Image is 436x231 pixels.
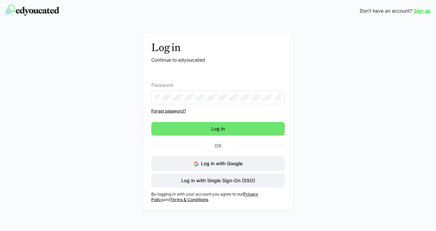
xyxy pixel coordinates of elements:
span: Log in [210,125,226,132]
p: Continue to edyoucated [151,57,285,63]
span: Password [151,82,173,88]
span: Log in with Single Sign-On (SSO) [180,177,256,184]
a: Forgot password? [151,108,285,114]
img: edyoucated [5,5,59,16]
a: Privacy Policy [151,191,258,202]
span: Log in with Google [201,160,243,166]
span: Don't have an account? [360,7,412,14]
h3: Log in [151,41,285,54]
p: By logging in with your account you agree to our and . [151,191,285,202]
button: Log in with Single Sign-On (SSO) [151,174,285,187]
button: Log in with Google [151,156,285,171]
p: Or [201,141,235,151]
a: Sign up [414,7,431,14]
a: Terms & Conditions [170,197,208,202]
button: Log in [151,122,285,136]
